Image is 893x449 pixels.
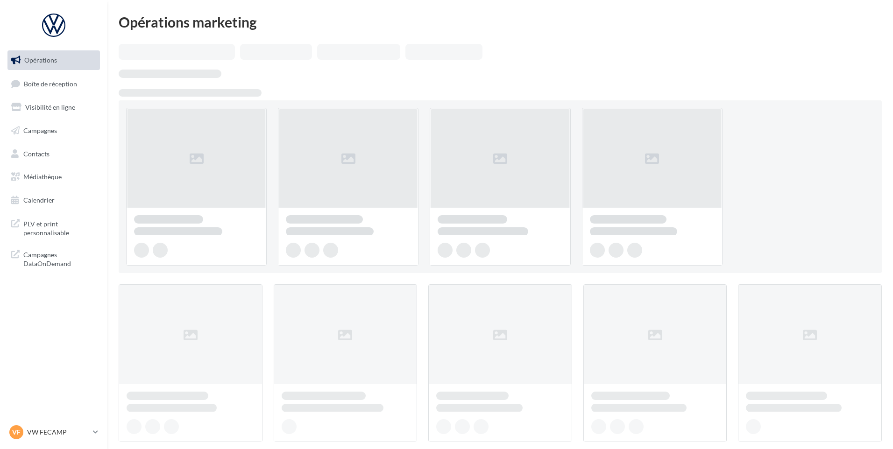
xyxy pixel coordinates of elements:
div: Opérations marketing [119,15,882,29]
a: Médiathèque [6,167,102,187]
a: Visibilité en ligne [6,98,102,117]
a: Calendrier [6,190,102,210]
span: Calendrier [23,196,55,204]
span: Visibilité en ligne [25,103,75,111]
a: Contacts [6,144,102,164]
p: VW FECAMP [27,428,89,437]
span: Médiathèque [23,173,62,181]
a: Opérations [6,50,102,70]
a: PLV et print personnalisable [6,214,102,241]
a: Campagnes DataOnDemand [6,245,102,272]
a: Campagnes [6,121,102,140]
span: Opérations [24,56,57,64]
span: VF [12,428,21,437]
a: Boîte de réception [6,74,102,94]
a: VF VW FECAMP [7,423,100,441]
span: Boîte de réception [24,79,77,87]
span: Campagnes DataOnDemand [23,248,96,268]
span: PLV et print personnalisable [23,217,96,238]
span: Contacts [23,149,50,157]
span: Campagnes [23,126,57,134]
